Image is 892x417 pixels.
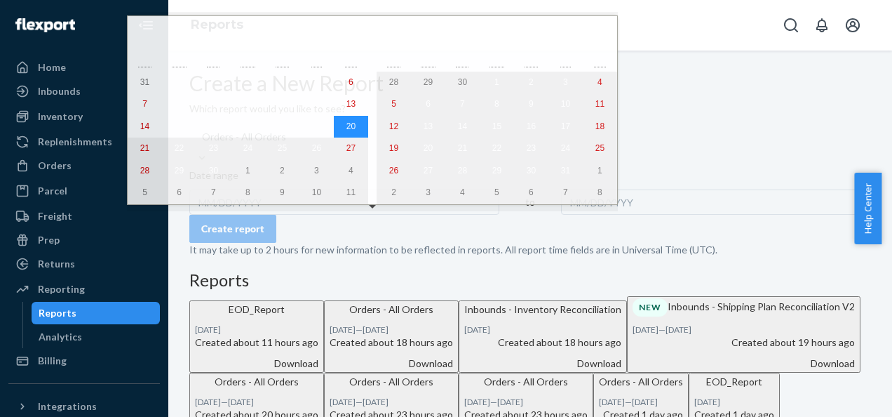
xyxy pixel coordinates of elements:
a: Parcel [8,180,160,202]
button: October 26, 2025 [377,160,411,183]
button: October 10, 2025 [548,93,583,116]
time: [DATE] [599,397,625,407]
time: [DATE] [195,397,221,407]
abbr: October 5, 2025 [391,99,396,109]
button: September 1, 2025 [162,72,196,94]
div: Download [464,357,621,371]
abbr: September 11, 2025 [278,99,287,109]
button: October 17, 2025 [548,116,583,138]
time: [DATE] [694,397,720,407]
div: Billing [38,354,67,368]
button: October 1, 2025 [480,72,514,94]
a: Freight [8,205,160,227]
button: October 27, 2025 [411,160,445,183]
button: September 29, 2025 [411,72,445,94]
p: Orders - All Orders [330,303,453,317]
abbr: October 16, 2025 [527,121,536,131]
abbr: Friday [311,60,322,67]
button: October 20, 2025 [411,138,445,160]
div: Download [633,357,855,371]
abbr: November 8, 2025 [597,187,602,197]
time: [DATE] [464,397,490,407]
button: September 3, 2025 [231,72,265,94]
p: Inbounds - Inventory Reconciliation [464,303,621,317]
abbr: October 6, 2025 [426,99,431,109]
button: October 15, 2025 [480,116,514,138]
abbr: September 10, 2025 [243,99,252,109]
p: Orders - All Orders [599,375,683,389]
p: — [599,396,683,408]
button: October 28, 2025 [445,160,480,183]
h3: Reports [189,271,871,289]
abbr: October 20, 2025 [424,143,433,153]
button: September 13, 2025 [334,93,368,116]
abbr: October 2, 2025 [529,77,534,87]
abbr: August 31, 2025 [140,77,149,87]
abbr: October 19, 2025 [389,143,398,153]
button: November 4, 2025 [445,182,480,204]
div: Prep [38,233,60,247]
abbr: September 13, 2025 [346,99,356,109]
abbr: September 29, 2025 [175,166,184,176]
button: September 4, 2025 [265,72,299,94]
a: Inbounds [8,80,160,102]
time: [DATE] [363,397,388,407]
p: Created about 11 hours ago [195,336,318,350]
button: October 7, 2025 [196,182,231,204]
button: September 22, 2025 [162,138,196,160]
div: Replenishments [38,135,112,149]
a: Orders [8,154,160,177]
button: November 8, 2025 [583,182,617,204]
abbr: September 6, 2025 [349,77,353,87]
div: Analytics [39,330,82,344]
abbr: Friday [560,60,571,67]
p: Created about 18 hours ago [330,336,453,350]
ol: breadcrumbs [180,5,255,46]
abbr: October 8, 2025 [494,99,499,109]
button: Help Center [854,173,881,244]
p: EOD_Report [694,375,774,389]
div: Orders [38,159,72,173]
abbr: September 30, 2025 [209,166,218,176]
abbr: Wednesday [241,60,255,67]
button: October 21, 2025 [445,138,480,160]
abbr: November 7, 2025 [563,187,568,197]
abbr: October 3, 2025 [563,77,568,87]
abbr: September 24, 2025 [243,143,252,153]
button: September 6, 2025 [334,72,368,94]
button: August 31, 2025 [128,72,162,94]
abbr: Saturday [345,60,357,67]
button: October 2, 2025 [265,160,299,183]
abbr: October 7, 2025 [460,99,465,109]
div: Parcel [38,184,67,198]
button: October 14, 2025 [445,116,480,138]
button: September 18, 2025 [265,116,299,138]
button: September 19, 2025 [299,116,334,138]
p: Orders - All Orders [330,375,453,389]
abbr: October 26, 2025 [389,166,398,176]
abbr: September 12, 2025 [312,99,321,109]
button: September 14, 2025 [128,116,162,138]
abbr: September 8, 2025 [177,99,182,109]
abbr: September 2, 2025 [211,77,216,87]
button: October 5, 2025 [128,182,162,204]
a: Reports [32,302,161,324]
div: Reports [39,306,76,320]
button: September 15, 2025 [162,116,196,138]
abbr: October 11, 2025 [595,99,604,109]
button: Inbounds - Inventory Reconciliation[DATE]Created about 18 hours agoDownload [459,300,627,373]
div: Inbounds [38,84,81,98]
abbr: October 1, 2025 [494,77,499,87]
button: October 5, 2025 [377,93,411,116]
button: September 23, 2025 [196,138,231,160]
abbr: November 5, 2025 [494,187,499,197]
button: October 4, 2025 [334,160,368,183]
p: Inbounds - Shipping Plan Reconciliation V2 [633,298,855,316]
button: October 3, 2025 [299,160,334,183]
abbr: October 31, 2025 [561,166,570,176]
div: Freight [38,209,72,223]
abbr: Monday [421,60,435,67]
button: EOD_Report[DATE]Created about 11 hours agoDownload [189,300,324,373]
time: [DATE] [665,324,691,335]
a: Inventory [8,105,160,128]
